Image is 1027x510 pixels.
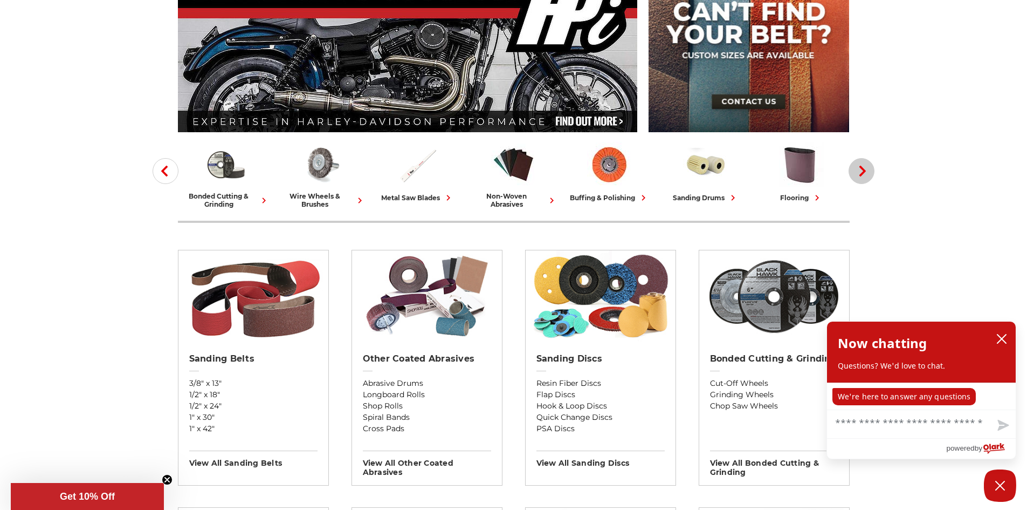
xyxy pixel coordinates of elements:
span: Get 10% Off [60,491,115,502]
img: Other Coated Abrasives [357,250,497,342]
div: bonded cutting & grinding [182,192,270,208]
a: Powered by Olark [946,439,1016,459]
div: metal saw blades [381,192,454,203]
div: Get 10% OffClose teaser [11,483,164,510]
div: non-woven abrasives [470,192,557,208]
a: 1" x 42" [189,423,318,434]
button: Next [849,158,874,184]
div: chat [827,383,1016,410]
img: Metal Saw Blades [395,142,440,187]
a: 1/2" x 18" [189,389,318,400]
span: by [975,441,982,455]
img: Sanding Discs [530,250,670,342]
img: Non-woven Abrasives [491,142,536,187]
h2: Bonded Cutting & Grinding [710,353,838,364]
a: PSA Discs [536,423,665,434]
button: Close teaser [162,474,173,485]
a: Abrasive Drums [363,378,491,389]
span: powered [946,441,974,455]
h3: View All other coated abrasives [363,451,491,477]
div: buffing & polishing [570,192,649,203]
div: olark chatbox [826,321,1016,459]
a: 1/2" x 24" [189,400,318,412]
a: Flap Discs [536,389,665,400]
a: Resin Fiber Discs [536,378,665,389]
h3: View All sanding discs [536,451,665,468]
a: 3/8" x 13" [189,378,318,389]
a: buffing & polishing [566,142,653,203]
p: We're here to answer any questions [832,388,976,405]
img: Bonded Cutting & Grinding [203,142,248,187]
button: close chatbox [993,331,1010,347]
h2: Sanding Belts [189,353,318,364]
a: Grinding Wheels [710,389,838,400]
div: flooring [780,192,823,203]
a: Cut-Off Wheels [710,378,838,389]
a: Spiral Bands [363,412,491,423]
h2: Now chatting [838,332,927,354]
a: non-woven abrasives [470,142,557,208]
button: Previous [153,158,178,184]
img: Sanding Drums [683,142,728,187]
button: Close Chatbox [984,470,1016,502]
a: flooring [758,142,845,203]
h2: Other Coated Abrasives [363,353,491,364]
img: Sanding Belts [183,250,323,342]
button: Send message [989,413,1016,438]
h3: View All bonded cutting & grinding [710,451,838,477]
a: Hook & Loop Discs [536,400,665,412]
img: Flooring [779,142,824,187]
a: Cross Pads [363,423,491,434]
img: Buffing & Polishing [587,142,632,187]
a: Quick Change Discs [536,412,665,423]
a: wire wheels & brushes [278,142,366,208]
a: 1" x 30" [189,412,318,423]
a: Longboard Rolls [363,389,491,400]
img: Bonded Cutting & Grinding [704,250,844,342]
img: Wire Wheels & Brushes [299,142,344,187]
a: Chop Saw Wheels [710,400,838,412]
div: sanding drums [673,192,739,203]
p: Questions? We'd love to chat. [838,361,1005,371]
a: metal saw blades [374,142,461,203]
a: Shop Rolls [363,400,491,412]
h2: Sanding Discs [536,353,665,364]
h3: View All sanding belts [189,451,318,468]
div: wire wheels & brushes [278,192,366,208]
a: sanding drums [662,142,749,203]
a: bonded cutting & grinding [182,142,270,208]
